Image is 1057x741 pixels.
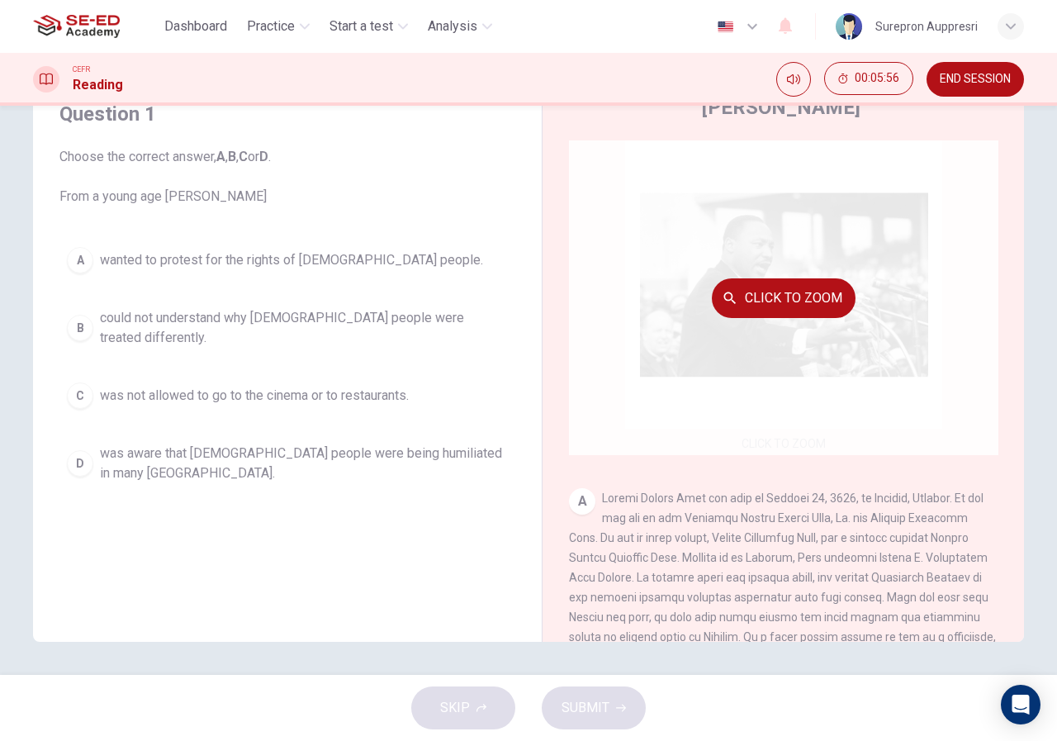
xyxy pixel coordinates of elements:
[158,12,234,41] button: Dashboard
[1001,685,1040,724] div: Open Intercom Messenger
[569,488,595,515] div: A
[712,278,856,318] button: Click to Zoom
[59,301,515,355] button: Bcould not understand why [DEMOGRAPHIC_DATA] people were treated differently.
[940,73,1011,86] span: END SESSION
[421,12,499,41] button: Analysis
[702,94,860,121] h4: [PERSON_NAME]
[67,247,93,273] div: A
[239,149,248,164] b: C
[67,382,93,409] div: C
[73,75,123,95] h1: Reading
[164,17,227,36] span: Dashboard
[67,315,93,341] div: B
[59,147,515,207] span: Choose the correct answer, , , or . From a young age [PERSON_NAME]
[329,17,393,36] span: Start a test
[33,10,120,43] img: SE-ED Academy logo
[428,17,477,36] span: Analysis
[240,12,316,41] button: Practice
[100,386,409,406] span: was not allowed to go to the cinema or to restaurants.
[323,12,415,41] button: Start a test
[73,64,90,75] span: CEFR
[228,149,236,164] b: B
[100,308,508,348] span: could not understand why [DEMOGRAPHIC_DATA] people were treated differently.
[855,72,899,85] span: 00:05:56
[875,17,978,36] div: Surepron Auppresri
[259,149,268,164] b: D
[824,62,913,97] div: Hide
[67,450,93,477] div: D
[836,13,862,40] img: Profile picture
[776,62,811,97] div: Mute
[216,149,225,164] b: A
[33,10,158,43] a: SE-ED Academy logo
[59,101,515,127] h4: Question 1
[59,436,515,491] button: Dwas aware that [DEMOGRAPHIC_DATA] people were being humiliated in many [GEOGRAPHIC_DATA].
[715,21,736,33] img: en
[824,62,913,95] button: 00:05:56
[247,17,295,36] span: Practice
[100,444,508,483] span: was aware that [DEMOGRAPHIC_DATA] people were being humiliated in many [GEOGRAPHIC_DATA].
[59,240,515,281] button: Awanted to protest for the rights of [DEMOGRAPHIC_DATA] people.
[927,62,1024,97] button: END SESSION
[100,250,483,270] span: wanted to protest for the rights of [DEMOGRAPHIC_DATA] people.
[59,375,515,416] button: Cwas not allowed to go to the cinema or to restaurants.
